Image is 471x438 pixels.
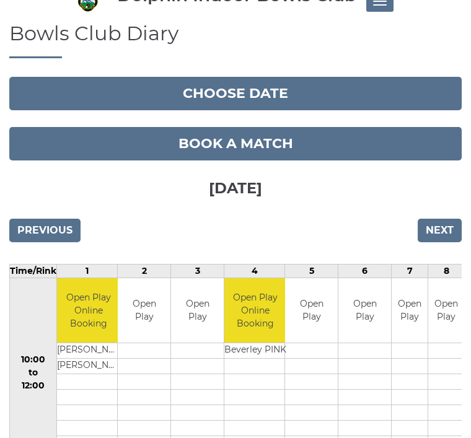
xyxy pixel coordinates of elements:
td: Open Play [171,279,224,344]
td: Open Play [428,279,464,344]
td: 7 [392,265,428,278]
td: 2 [118,265,171,278]
h3: [DATE] [9,161,462,213]
input: Next [418,219,462,243]
td: 4 [224,265,285,278]
td: Open Play [338,279,391,344]
td: Open Play [118,279,170,344]
button: Choose date [9,77,462,111]
td: 8 [428,265,465,278]
td: 1 [57,265,118,278]
h1: Bowls Club Diary [9,23,462,59]
a: Book a match [9,128,462,161]
td: [PERSON_NAME] [57,344,120,359]
td: Beverley PINK [224,344,286,359]
input: Previous [9,219,81,243]
td: 3 [171,265,224,278]
td: Time/Rink [10,265,57,278]
td: [PERSON_NAME] [57,359,120,375]
td: 6 [338,265,392,278]
td: Open Play [285,279,338,344]
td: 5 [285,265,338,278]
td: Open Play [392,279,428,344]
td: Open Play Online Booking [57,279,120,344]
td: Open Play Online Booking [224,279,286,344]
